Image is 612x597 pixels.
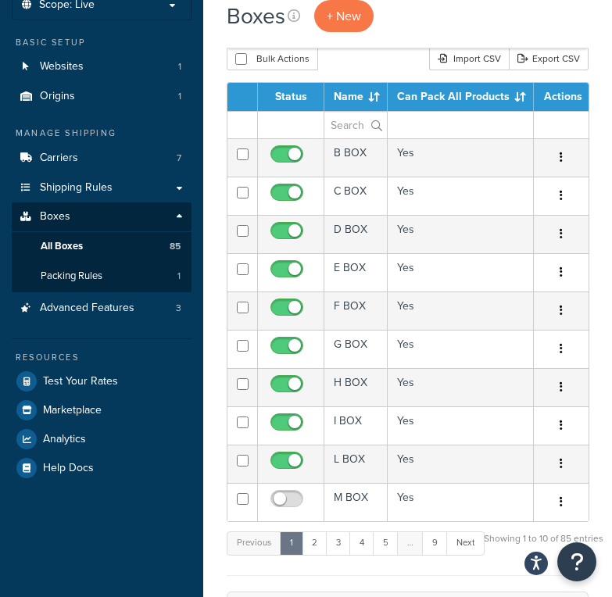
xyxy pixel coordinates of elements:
[12,144,191,173] a: Carriers 7
[324,291,388,330] td: F BOX
[557,542,596,581] button: Open Resource Center
[327,7,361,25] span: + New
[43,404,102,417] span: Marketplace
[12,127,191,140] div: Manage Shipping
[12,202,191,291] li: Boxes
[388,253,534,291] td: Yes
[258,83,324,111] th: Status
[12,82,191,111] li: Origins
[484,530,603,563] div: Showing 1 to 10 of 85 entries
[40,210,70,223] span: Boxes
[324,112,387,138] input: Search
[388,406,534,445] td: Yes
[349,531,374,555] a: 4
[324,368,388,406] td: H BOX
[43,462,94,475] span: Help Docs
[41,240,83,253] span: All Boxes
[12,232,191,261] a: All Boxes 85
[326,531,351,555] a: 3
[388,138,534,177] td: Yes
[12,454,191,482] a: Help Docs
[324,330,388,368] td: G BOX
[534,83,589,111] th: Actions
[177,270,181,283] span: 1
[12,52,191,81] a: Websites 1
[302,531,327,555] a: 2
[40,60,84,73] span: Websites
[324,83,388,111] th: Name : activate to sort column ascending
[388,445,534,483] td: Yes
[12,232,191,261] li: All Boxes
[227,1,285,31] h1: Boxes
[388,330,534,368] td: Yes
[12,425,191,453] a: Analytics
[41,270,102,283] span: Packing Rules
[12,367,191,395] a: Test Your Rates
[324,483,388,521] td: M BOX
[422,531,448,555] a: 9
[324,253,388,291] td: E BOX
[12,202,191,231] a: Boxes
[40,152,78,165] span: Carriers
[12,173,191,202] a: Shipping Rules
[170,240,181,253] span: 85
[388,291,534,330] td: Yes
[178,60,181,73] span: 1
[12,144,191,173] li: Carriers
[388,483,534,521] td: Yes
[388,83,534,111] th: Can Pack All Products : activate to sort column ascending
[12,396,191,424] a: Marketplace
[324,406,388,445] td: I BOX
[324,445,388,483] td: L BOX
[388,177,534,215] td: Yes
[446,531,485,555] a: Next
[12,294,191,323] li: Advanced Features
[373,531,399,555] a: 5
[324,177,388,215] td: C BOX
[397,531,424,555] a: …
[388,215,534,253] td: Yes
[43,433,86,446] span: Analytics
[12,294,191,323] a: Advanced Features 3
[429,47,509,70] div: Import CSV
[324,215,388,253] td: D BOX
[509,47,589,70] a: Export CSV
[12,262,191,291] a: Packing Rules 1
[178,90,181,103] span: 1
[43,375,118,388] span: Test Your Rates
[40,90,75,103] span: Origins
[12,262,191,291] li: Packing Rules
[280,531,303,555] a: 1
[176,302,181,315] span: 3
[227,47,318,70] button: Bulk Actions
[40,302,134,315] span: Advanced Features
[12,52,191,81] li: Websites
[40,181,113,195] span: Shipping Rules
[12,351,191,364] div: Resources
[12,82,191,111] a: Origins 1
[177,152,181,165] span: 7
[324,138,388,177] td: B BOX
[12,36,191,49] div: Basic Setup
[227,531,281,555] a: Previous
[388,368,534,406] td: Yes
